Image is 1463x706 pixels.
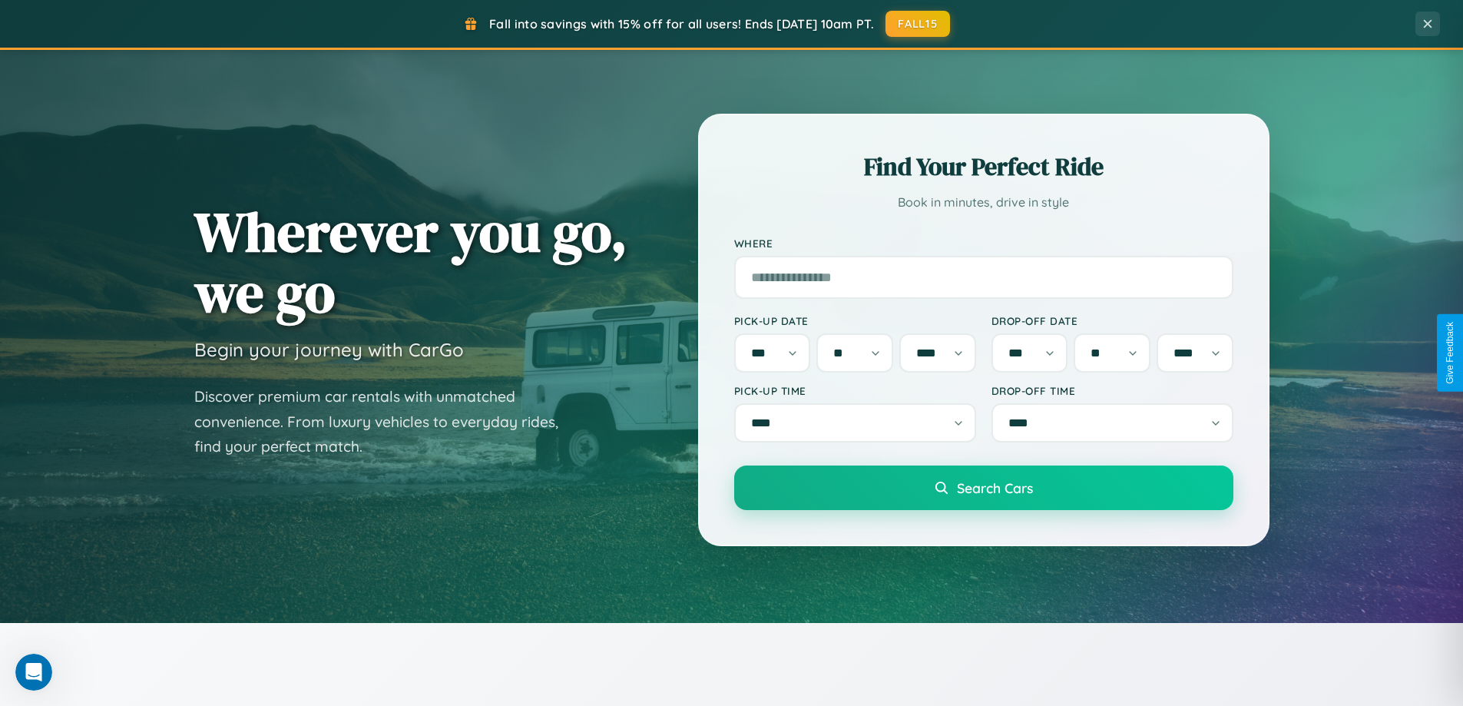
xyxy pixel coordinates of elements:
[734,384,976,397] label: Pick-up Time
[1445,322,1455,384] div: Give Feedback
[194,201,627,323] h1: Wherever you go, we go
[991,314,1233,327] label: Drop-off Date
[734,237,1233,250] label: Where
[194,384,578,459] p: Discover premium car rentals with unmatched convenience. From luxury vehicles to everyday rides, ...
[734,191,1233,214] p: Book in minutes, drive in style
[734,150,1233,184] h2: Find Your Perfect Ride
[489,16,874,31] span: Fall into savings with 15% off for all users! Ends [DATE] 10am PT.
[885,11,950,37] button: FALL15
[991,384,1233,397] label: Drop-off Time
[15,654,52,691] iframe: Intercom live chat
[734,314,976,327] label: Pick-up Date
[734,466,1233,510] button: Search Cars
[194,338,464,361] h3: Begin your journey with CarGo
[957,479,1033,496] span: Search Cars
